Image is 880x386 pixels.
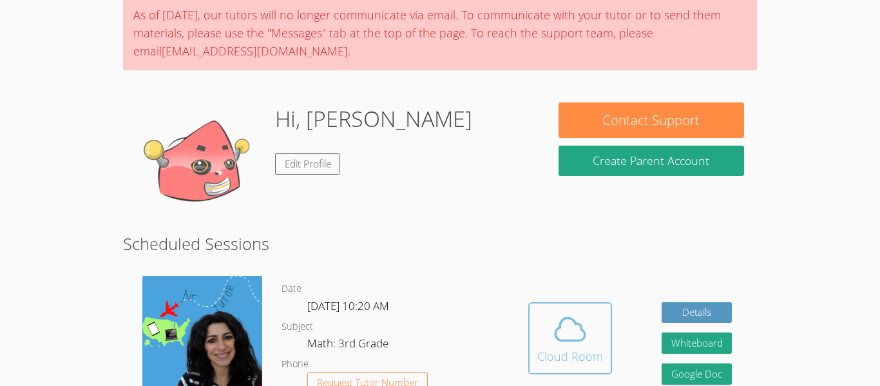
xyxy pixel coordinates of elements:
[275,153,341,175] a: Edit Profile
[275,102,472,135] h1: Hi, [PERSON_NAME]
[559,146,744,176] button: Create Parent Account
[282,281,301,297] dt: Date
[537,347,603,365] div: Cloud Room
[282,356,309,372] dt: Phone
[123,231,757,256] h2: Scheduled Sessions
[282,319,313,335] dt: Subject
[662,363,732,385] a: Google Doc
[136,102,265,231] img: default.png
[662,333,732,354] button: Whiteboard
[662,302,732,323] a: Details
[307,298,389,313] span: [DATE] 10:20 AM
[307,334,391,356] dd: Math: 3rd Grade
[528,302,612,374] button: Cloud Room
[559,102,744,138] button: Contact Support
